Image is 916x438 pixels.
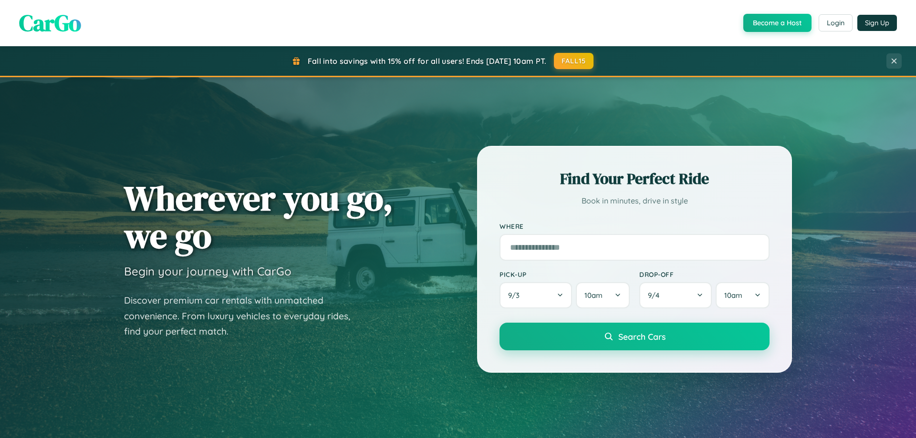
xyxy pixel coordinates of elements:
[124,179,393,255] h1: Wherever you go, we go
[716,282,770,308] button: 10am
[857,15,897,31] button: Sign Up
[576,282,630,308] button: 10am
[308,56,547,66] span: Fall into savings with 15% off for all users! Ends [DATE] 10am PT.
[648,291,664,300] span: 9 / 4
[500,222,770,230] label: Where
[584,291,603,300] span: 10am
[124,264,291,278] h3: Begin your journey with CarGo
[124,293,363,339] p: Discover premium car rentals with unmatched convenience. From luxury vehicles to everyday rides, ...
[500,282,572,308] button: 9/3
[500,323,770,350] button: Search Cars
[743,14,812,32] button: Become a Host
[508,291,524,300] span: 9 / 3
[819,14,853,31] button: Login
[618,331,666,342] span: Search Cars
[724,291,742,300] span: 10am
[639,270,770,278] label: Drop-off
[500,270,630,278] label: Pick-up
[500,168,770,189] h2: Find Your Perfect Ride
[19,7,81,39] span: CarGo
[500,194,770,208] p: Book in minutes, drive in style
[639,282,712,308] button: 9/4
[554,53,594,69] button: FALL15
